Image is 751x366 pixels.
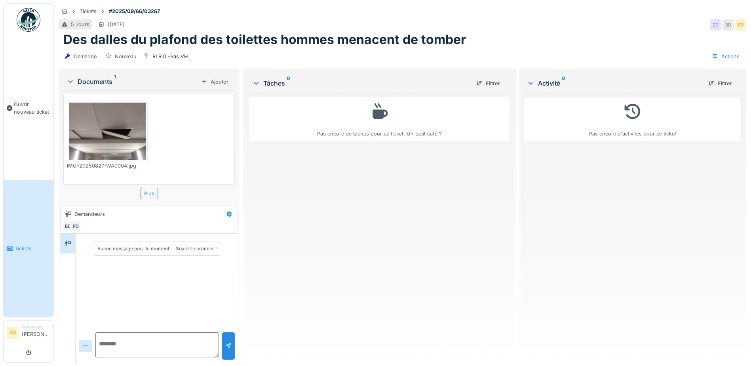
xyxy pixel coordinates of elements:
div: Tâches [252,78,470,88]
div: IMG-20250827-WA0004.jpg [67,162,148,170]
div: Documents [67,77,198,86]
sup: 0 [562,78,565,88]
div: RLR 0 -Sas VH [152,53,188,60]
a: Ouvrir nouveau ticket [4,36,53,180]
div: Pas encore de tâches pour ce ticket. Un petit café ? [254,101,504,137]
div: BD [62,221,73,232]
div: Actions [708,51,743,62]
div: Demande [74,53,97,60]
li: [PERSON_NAME] [22,324,50,341]
div: Aucun message pour le moment … Soyez le premier ! [97,245,217,252]
a: BD Demandeur[PERSON_NAME] [7,324,50,343]
div: Filtrer [705,78,735,89]
div: Plus [141,188,158,199]
div: Demandeur [22,324,50,330]
span: Tickets [15,245,50,252]
div: Nouveau [115,53,137,60]
div: PD [70,221,81,232]
sup: 1 [114,77,116,86]
sup: 0 [287,78,290,88]
div: 5 Jours [71,21,89,28]
span: Ouvrir nouveau ticket [14,101,50,116]
div: Activité [527,78,702,88]
div: Filtrer [473,78,503,89]
strong: #2025/09/66/03267 [106,8,163,15]
img: Badge_color-CXgf-gQk.svg [17,8,40,32]
div: Pas encore d'activités pour ce ticket [529,101,736,137]
li: BD [7,327,19,339]
div: Tickets [80,8,97,15]
img: x9ufl670thm7q24s5zoi5h7w6vyb [69,103,146,160]
h1: Des dalles du plafond des toilettes hommes menacent de tomber [63,32,466,47]
div: Demandeurs [74,210,105,218]
div: [DATE] [108,21,125,28]
a: Tickets [4,180,53,317]
div: PD [735,19,746,30]
div: Ajouter [198,76,232,87]
div: BD [710,19,721,30]
div: BD [722,19,734,30]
